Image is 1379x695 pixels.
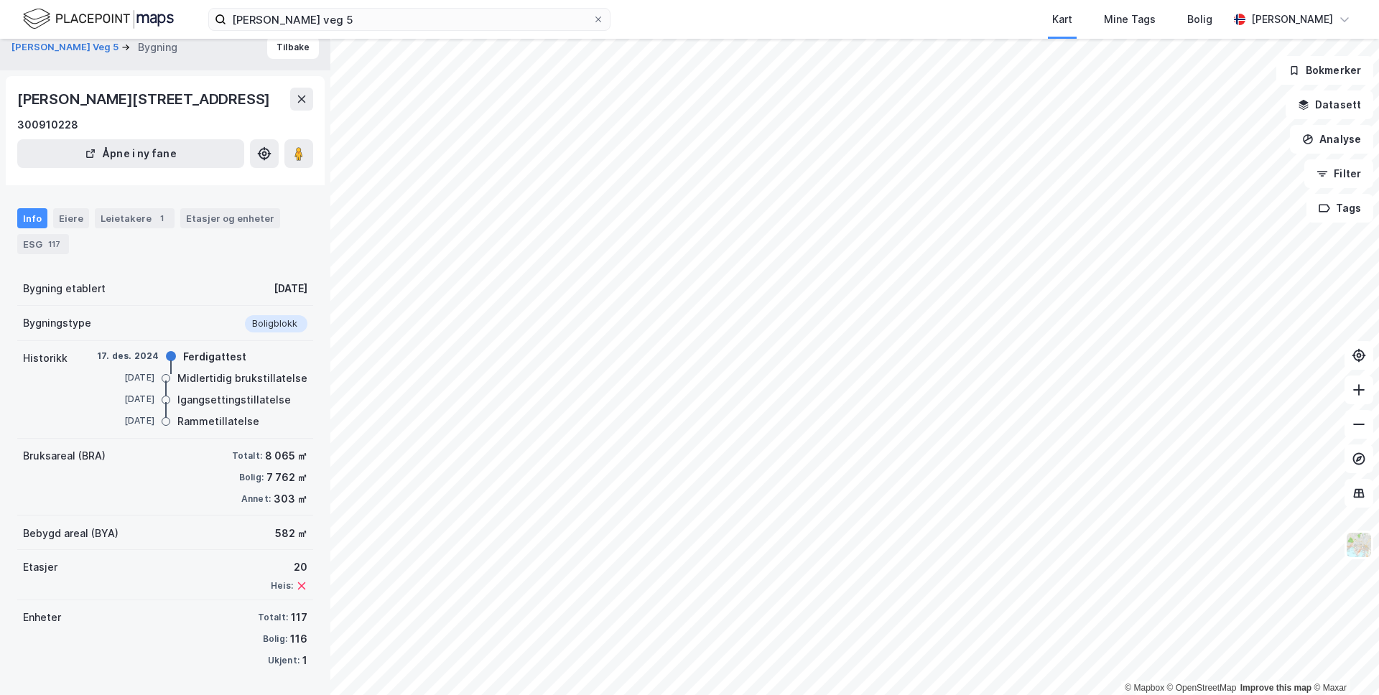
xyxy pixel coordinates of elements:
div: [DATE] [97,414,154,427]
div: Enheter [23,609,61,626]
a: OpenStreetMap [1167,683,1237,693]
div: Bolig: [263,633,287,645]
button: Filter [1304,159,1373,188]
div: 117 [291,609,307,626]
div: Midlertidig brukstillatelse [177,370,307,387]
div: Bolig: [239,472,264,483]
div: Ukjent: [268,655,300,666]
div: Bygning etablert [23,280,106,297]
div: Totalt: [258,612,288,623]
button: Tags [1306,194,1373,223]
a: Mapbox [1125,683,1164,693]
button: Åpne i ny fane [17,139,244,168]
div: [DATE] [97,393,154,406]
iframe: Chat Widget [1307,626,1379,695]
div: Rammetillatelse [177,413,259,430]
div: Etasjer [23,559,57,576]
div: Kontrollprogram for chat [1307,626,1379,695]
div: Info [17,208,47,228]
div: Historikk [23,350,68,367]
div: Bygning [138,39,177,56]
div: [PERSON_NAME][STREET_ADDRESS] [17,88,273,111]
img: Z [1345,531,1373,559]
div: ESG [17,234,69,254]
div: Bebygd areal (BYA) [23,525,119,542]
div: [PERSON_NAME] [1251,11,1333,28]
div: 116 [290,630,307,648]
div: [DATE] [97,371,154,384]
input: Søk på adresse, matrikkel, gårdeiere, leietakere eller personer [226,9,593,30]
button: [PERSON_NAME] Veg 5 [11,40,121,55]
a: Improve this map [1240,683,1311,693]
div: 582 ㎡ [275,525,307,542]
div: Eiere [53,208,89,228]
div: Heis: [271,580,293,592]
button: Datasett [1286,90,1373,119]
button: Analyse [1290,125,1373,154]
div: 117 [45,237,63,251]
img: logo.f888ab2527a4732fd821a326f86c7f29.svg [23,6,174,32]
div: [DATE] [274,280,307,297]
div: Igangsettingstillatelse [177,391,291,409]
div: 1 [154,211,169,225]
div: Ferdigattest [183,348,246,365]
div: Etasjer og enheter [186,212,274,225]
div: Kart [1052,11,1072,28]
div: 7 762 ㎡ [266,469,307,486]
div: Bruksareal (BRA) [23,447,106,465]
div: 1 [302,652,307,669]
div: Bygningstype [23,314,91,332]
div: 303 ㎡ [274,490,307,508]
div: Bolig [1187,11,1212,28]
div: Mine Tags [1104,11,1156,28]
div: Totalt: [232,450,262,462]
div: 17. des. 2024 [97,350,159,363]
button: Bokmerker [1276,56,1373,85]
div: Leietakere [95,208,175,228]
div: 20 [271,559,307,576]
div: 8 065 ㎡ [265,447,307,465]
div: Annet: [241,493,271,505]
button: Tilbake [267,36,319,59]
div: 300910228 [17,116,78,134]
